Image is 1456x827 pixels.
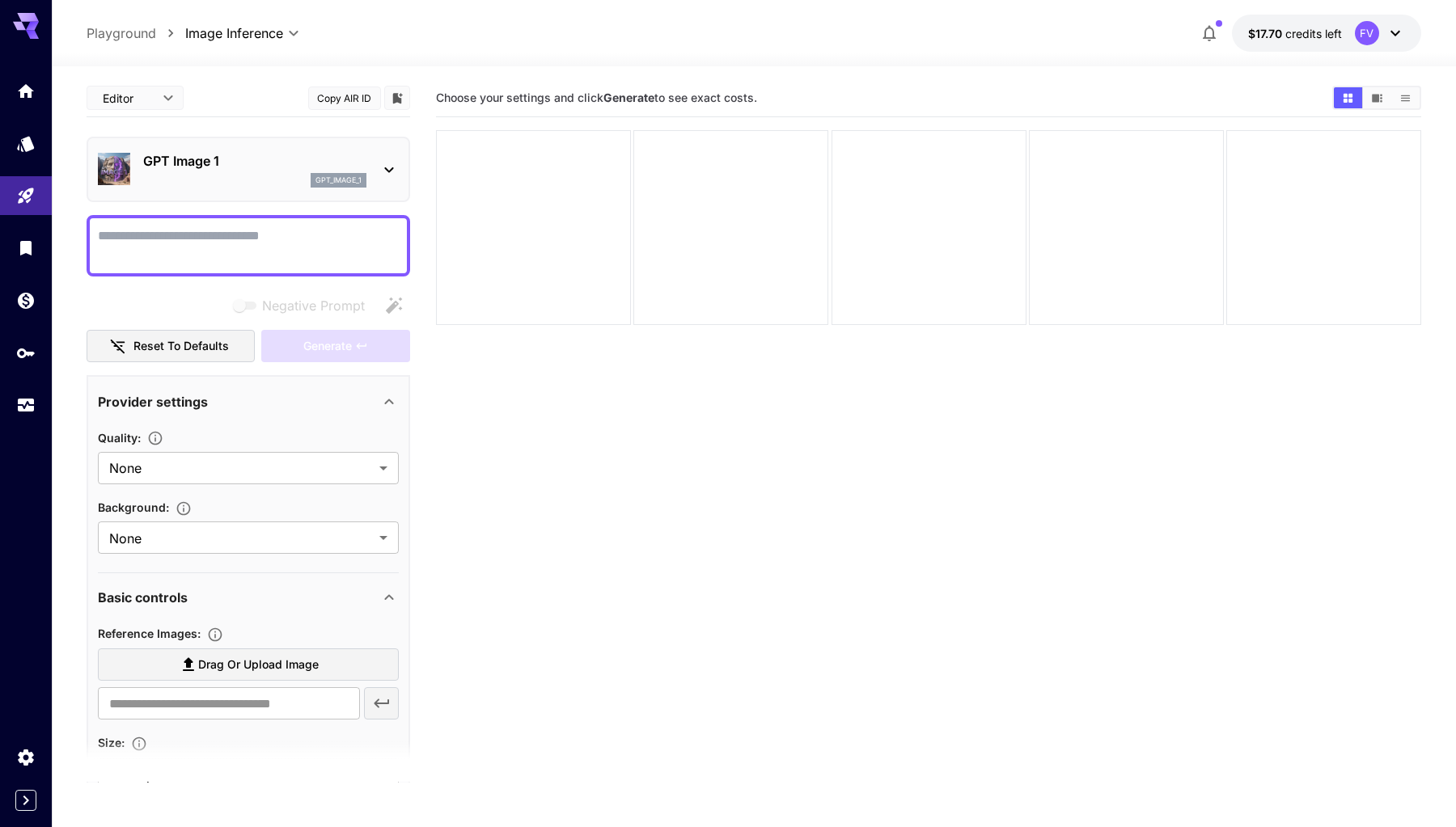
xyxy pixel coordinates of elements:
div: Playground [16,186,36,206]
div: Models [16,133,36,154]
span: Editor [103,90,153,107]
span: $17.70 [1248,27,1285,40]
div: $17.69598 [1248,25,1342,42]
nav: breadcrumb [87,23,185,43]
button: $17.69598FV [1232,15,1421,52]
label: Drag or upload image [98,648,399,681]
div: Show images in grid viewShow images in video viewShow images in list view [1332,86,1421,110]
span: Image Inference [185,23,283,43]
p: Provider settings [98,392,208,411]
span: credits left [1285,27,1342,40]
b: Generate [603,91,654,104]
button: Show images in video view [1363,87,1391,108]
span: Quality : [98,431,141,445]
div: FV [1355,21,1379,45]
div: Settings [16,747,36,767]
span: Drag or upload image [198,655,319,675]
p: GPT Image 1 [143,151,366,171]
span: Choose your settings and click to see exact costs. [436,91,757,104]
div: Home [16,81,36,101]
button: Upload a reference image to guide the result. This is needed for Image-to-Image or Inpainting. Su... [201,627,230,643]
div: Usage [16,395,36,416]
a: Playground [87,23,156,43]
span: None [109,458,373,478]
div: Library [16,238,36,258]
div: GPT Image 1gpt_image_1 [98,145,399,194]
p: Basic controls [98,588,188,607]
button: Show images in grid view [1334,87,1362,108]
span: None [109,529,373,548]
p: gpt_image_1 [315,175,362,186]
div: Provider settings [98,382,399,421]
span: Background : [98,500,169,514]
div: API Keys [16,343,36,363]
div: Wallet [16,290,36,310]
span: Reference Images : [98,627,201,640]
span: Negative prompts are not compatible with the selected model. [230,295,378,315]
button: Reset to defaults [87,330,255,363]
span: Negative Prompt [262,296,365,315]
button: Add to library [390,88,404,108]
span: Size : [98,736,125,749]
button: Adjust the dimensions of the generated image by specifying its width and height in pixels, or sel... [125,736,154,752]
button: Show images in list view [1391,87,1420,108]
div: Basic controls [98,578,399,617]
button: Expand sidebar [15,790,36,811]
button: Copy AIR ID [308,86,381,110]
